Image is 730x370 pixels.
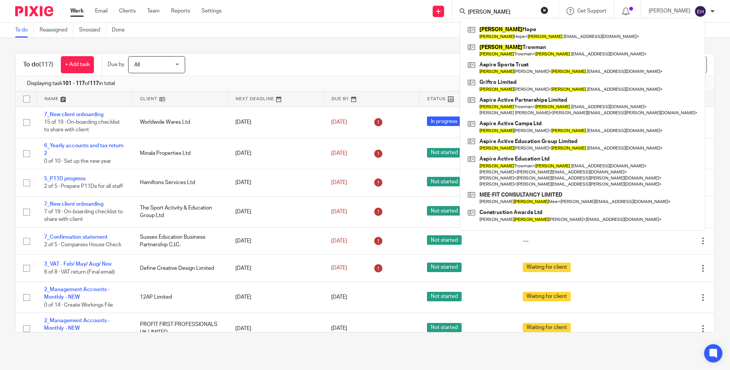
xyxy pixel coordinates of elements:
a: 6_Yearly accounts and tax return 2 [44,143,124,156]
h1: To do [23,61,53,69]
td: [DATE] [228,138,324,169]
span: All [134,62,140,68]
span: Waiting for client [523,263,571,272]
td: [DATE] [228,282,324,313]
span: Waiting for client [523,292,571,301]
td: Minala Properties Ltd [132,138,228,169]
td: [DATE] [228,169,324,196]
td: Worldwide Wares Ltd [132,107,228,138]
p: [PERSON_NAME] [649,7,690,15]
td: Define Creative Design Limited [132,255,228,282]
span: [DATE] [331,294,347,300]
p: Due by [108,61,124,68]
td: Sussex Education Business Partnership C.I.C. [132,228,228,255]
span: 2 of 5 · Prepare P11Ds for all staff [44,184,123,189]
span: Not started [427,323,462,332]
span: Get Support [577,8,606,14]
span: Not started [427,292,462,301]
a: Team [147,7,160,15]
span: 0 of 14 · Create Workings File [44,302,113,308]
input: Search [467,9,536,16]
span: 15 of 19 · On-boarding checklist to share with client [44,120,120,133]
td: [DATE] [228,228,324,255]
a: Clients [119,7,136,15]
a: 3_VAT - Feb/ May/ Aug/ Nov [44,261,112,267]
span: Displaying task of in total [27,80,115,87]
span: In progress [427,117,461,126]
a: 7_Confirmation statement [44,235,108,240]
td: 12AP Limited [132,282,228,313]
img: Pixie [15,6,53,16]
span: Not started [427,148,462,157]
span: 0 of 10 · Set up the new year [44,159,111,164]
td: The Sport Activity & Education Group Ltd [132,196,228,227]
b: 117 [90,81,99,86]
a: Snoozed [79,23,106,38]
img: svg%3E [694,5,706,17]
span: Not started [427,177,462,186]
a: Work [70,7,84,15]
a: 2_Management Accounts - Monthly - NEW [44,318,110,331]
a: Settings [202,7,222,15]
td: [DATE] [228,255,324,282]
a: Email [95,7,108,15]
a: 7_New client onboarding [44,112,103,117]
span: 6 of 8 · VAT return (Final email) [44,269,115,275]
td: [DATE] [228,196,324,227]
td: PROFIT FIRST PROFESSIONALS UK LIMITED [132,313,228,344]
a: To do [15,23,34,38]
a: Reports [171,7,190,15]
span: 7 of 19 · On-boarding checklist to share with client [44,209,123,222]
a: Done [112,23,130,38]
a: Reassigned [40,23,73,38]
a: 2_Management Accounts - Monthly - NEW [44,287,110,300]
span: Not started [427,235,462,245]
button: Clear [541,6,548,14]
span: 2 of 5 · Companies House Check [44,242,121,247]
span: [DATE] [331,209,347,214]
td: [DATE] [228,107,324,138]
span: [DATE] [331,266,347,271]
a: 7_New client onboarding [44,202,103,207]
span: Not started [427,263,462,272]
span: (117) [39,61,53,68]
td: [DATE] [228,313,324,344]
span: Waiting for client [523,323,571,332]
span: [DATE] [331,151,347,156]
td: Hamiltons Services Ltd [132,169,228,196]
span: Not started [427,206,462,216]
span: [DATE] [331,180,347,185]
span: [DATE] [331,120,347,125]
a: 5_P11D progress [44,176,86,181]
a: + Add task [61,56,94,73]
span: [DATE] [331,326,347,331]
span: [DATE] [331,238,347,244]
div: --- [523,237,611,245]
b: 101 - 117 [62,81,85,86]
